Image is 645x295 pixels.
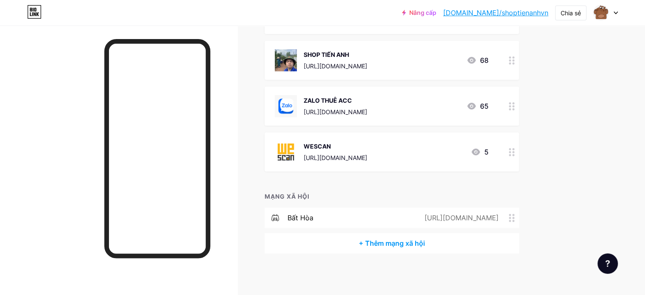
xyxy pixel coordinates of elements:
[593,5,609,21] img: Lương Đạt Nguyễn
[275,95,297,117] img: ZALO THUÊ ACC
[288,214,313,222] font: bất hòa
[304,108,367,115] font: [URL][DOMAIN_NAME]
[484,148,489,156] font: 5
[304,97,352,104] font: ZALO THUÊ ACC
[561,9,581,17] font: Chia sẻ
[265,193,310,200] font: MẠNG XÃ HỘI
[443,8,548,17] font: [DOMAIN_NAME]/shoptienanhvn
[409,9,436,16] font: Nâng cấp
[275,49,297,71] img: SHOP TIẾN ANH
[443,8,548,18] a: [DOMAIN_NAME]/shoptienanhvn
[424,214,499,222] font: [URL][DOMAIN_NAME]
[275,141,297,163] img: WESCAN
[304,154,367,161] font: [URL][DOMAIN_NAME]
[480,56,489,65] font: 68
[359,239,425,247] font: + Thêm mạng xã hội
[480,102,489,110] font: 65
[304,143,331,150] font: WESCAN
[304,51,349,58] font: SHOP TIẾN ANH
[304,62,367,70] font: [URL][DOMAIN_NAME]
